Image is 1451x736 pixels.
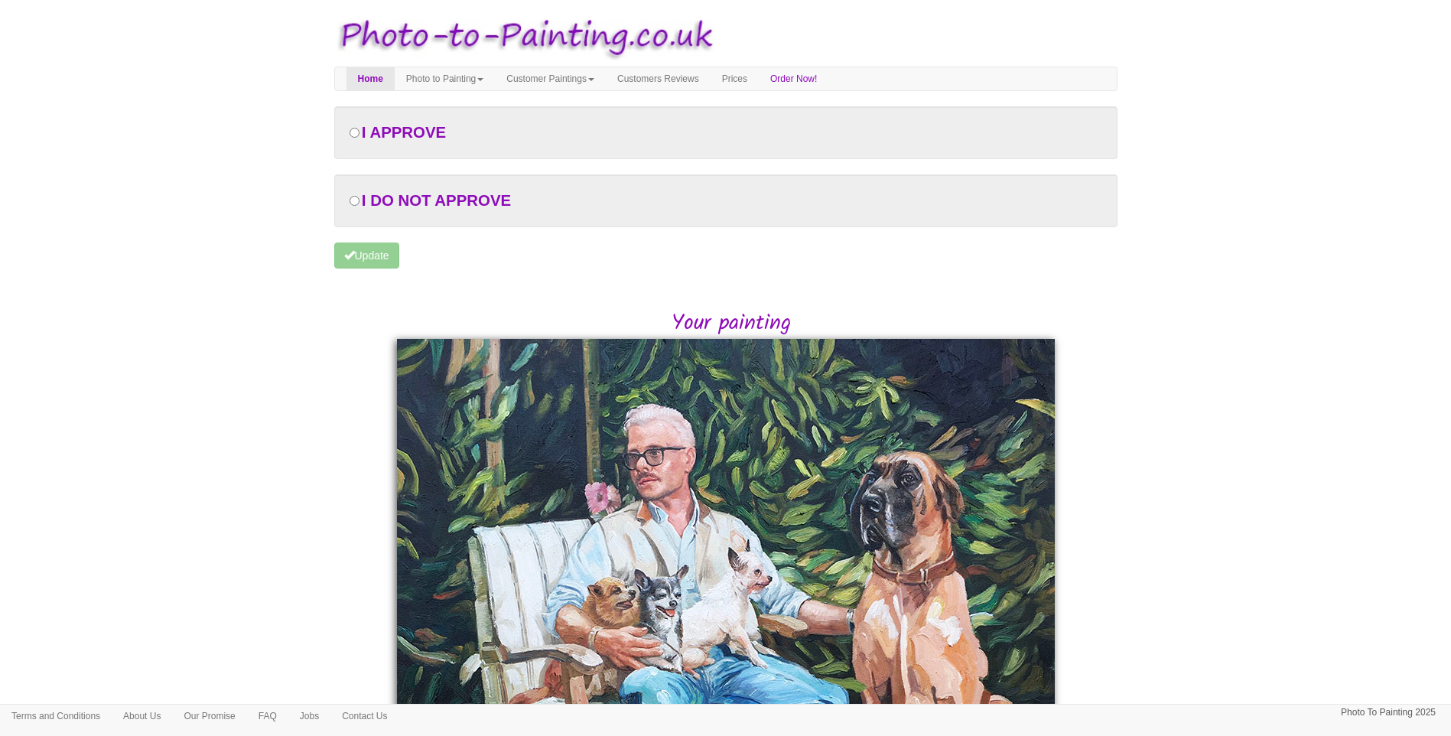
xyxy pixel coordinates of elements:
a: Prices [711,67,759,90]
a: Jobs [288,705,330,728]
p: Photo To Painting 2025 [1341,705,1436,721]
a: Home [346,67,395,90]
a: FAQ [247,705,288,728]
span: I APPROVE [362,124,446,141]
a: Photo to Painting [395,67,495,90]
a: Contact Us [330,705,399,728]
a: Customers Reviews [606,67,711,90]
a: About Us [112,705,172,728]
a: Customer Paintings [495,67,606,90]
a: Our Promise [172,705,246,728]
h2: Your painting [346,312,1118,336]
a: Order Now! [759,67,828,90]
span: I DO NOT APPROVE [362,192,511,209]
img: Photo to Painting [327,8,718,67]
